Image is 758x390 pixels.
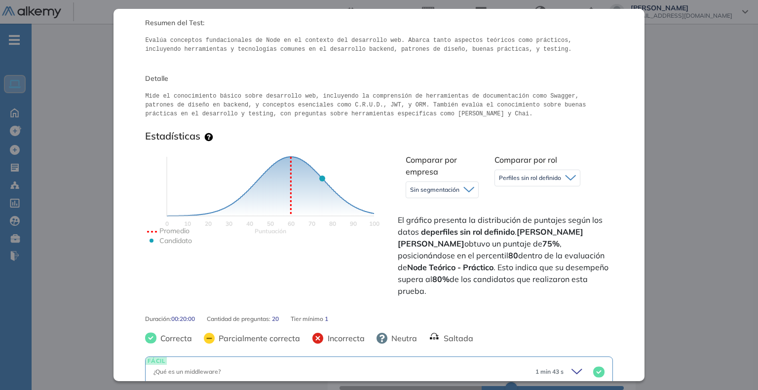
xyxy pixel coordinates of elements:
[207,315,272,323] span: Cantidad de preguntas:
[398,214,610,297] span: El gráfico presenta la distribución de puntajes según los datos . obtuvo un puntaje de , posicion...
[246,220,253,227] text: 40
[508,250,518,260] strong: 80
[145,36,612,54] pre: Evalúa conceptos fundacionales de Node en el contexto del desarrollo web. Abarca tanto aspectos t...
[517,227,583,237] strong: [PERSON_NAME]
[156,332,192,344] span: Correcta
[542,239,560,248] strong: 75%
[272,315,279,323] span: 20
[350,220,357,227] text: 90
[432,274,450,284] strong: 80%
[159,236,192,245] text: Candidato
[267,220,274,227] text: 50
[410,186,459,194] span: Sin segmentación
[145,92,612,118] pre: Mide el conocimiento básico sobre desarrollo web, incluyendo la comprensión de herramientas de do...
[145,130,200,142] h3: Estadísticas
[291,315,325,323] span: Tier mínimo
[398,239,464,248] strong: [PERSON_NAME]
[171,315,195,323] span: 00:20:00
[165,220,169,227] text: 0
[153,368,221,375] span: ¿Qué es un middleware?
[288,220,295,227] text: 60
[406,155,457,177] span: Comparar por empresa
[387,332,417,344] span: Neutra
[145,18,612,28] span: Resumen del Test:
[407,262,493,272] strong: Node Teórico - Práctico
[430,227,515,237] strong: perfiles sin rol definido
[255,227,286,235] text: Scores
[184,220,191,227] text: 10
[145,315,171,323] span: Duración :
[226,220,232,227] text: 30
[494,155,557,165] span: Comparar por rol
[499,174,561,182] span: Perfiles sin rol definido
[308,220,315,227] text: 70
[369,220,379,227] text: 100
[205,220,212,227] text: 20
[145,73,612,84] span: Detalle
[324,332,365,344] span: Incorrecta
[440,332,473,344] span: Saltada
[535,367,564,376] span: 1 min 43 s
[329,220,336,227] text: 80
[146,357,167,364] span: FÁCIL
[159,226,189,235] text: Promedio
[421,227,515,237] strong: de
[325,315,328,323] span: 1
[215,332,300,344] span: Parcialmente correcta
